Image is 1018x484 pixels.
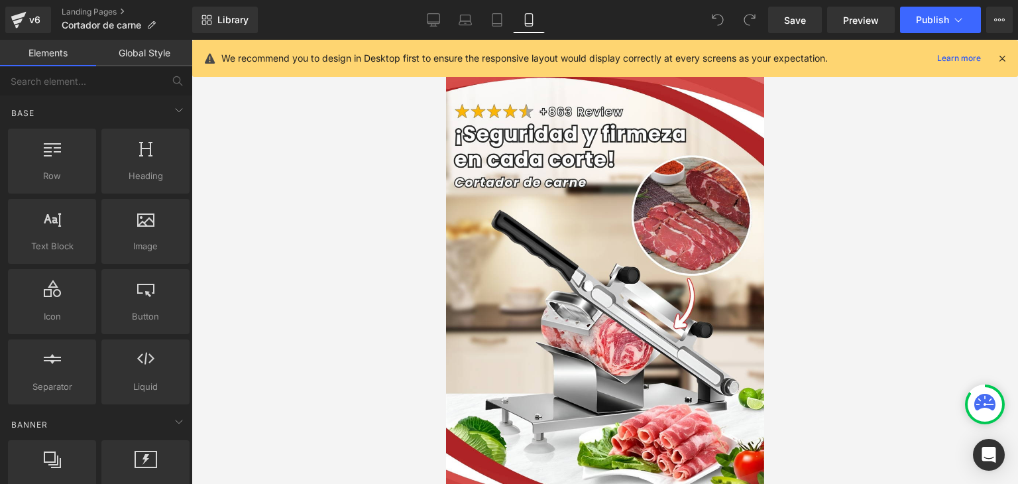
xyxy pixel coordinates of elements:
span: Base [10,107,36,119]
a: New Library [192,7,258,33]
a: v6 [5,7,51,33]
a: Tablet [481,7,513,33]
span: Heading [105,169,186,183]
span: Row [12,169,92,183]
span: Cortador de carne [62,20,141,30]
a: Desktop [418,7,449,33]
span: Text Block [12,239,92,253]
span: Envío Gratis + Pago Contra Entrega [61,9,258,23]
a: Global Style [96,40,192,66]
p: We recommend you to design in Desktop first to ensure the responsive layout would display correct... [221,51,828,66]
a: Landing Pages [62,7,192,17]
span: Icon [12,310,92,324]
span: Image [105,239,186,253]
button: More [986,7,1013,33]
span: Button [105,310,186,324]
div: v6 [27,11,43,29]
a: Learn more [932,50,986,66]
span: Save [784,13,806,27]
span: Banner [10,418,49,431]
button: Undo [705,7,731,33]
span: Separator [12,380,92,394]
span: Liquid [105,380,186,394]
a: Mobile [513,7,545,33]
button: Publish [900,7,981,33]
a: Preview [827,7,895,33]
a: Laptop [449,7,481,33]
span: Library [217,14,249,26]
span: Publish [916,15,949,25]
div: Open Intercom Messenger [973,439,1005,471]
span: Preview [843,13,879,27]
button: Redo [736,7,763,33]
